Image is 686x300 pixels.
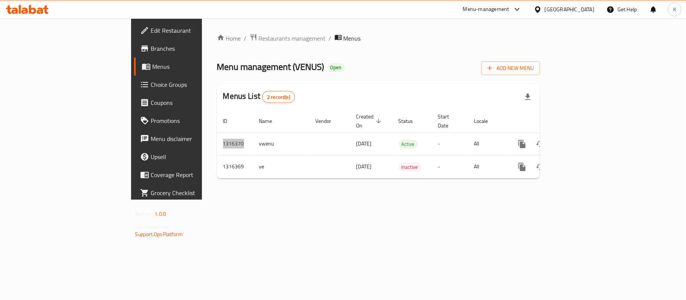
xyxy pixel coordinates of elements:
span: Start Date [438,112,459,130]
span: 2 record(s) [263,94,295,101]
span: K [673,5,676,14]
span: Inactive [399,163,421,171]
span: Menus [344,34,361,43]
button: more [513,158,531,176]
span: Name [259,117,282,126]
div: [GEOGRAPHIC_DATA] [545,5,594,14]
span: Version: [135,209,153,219]
span: Edit Restaurant [151,26,240,35]
span: Choice Groups [151,80,240,89]
span: Get support on: [135,222,170,232]
a: Restaurants management [250,33,326,43]
td: All [468,132,507,155]
div: Open [327,63,345,72]
span: Add New Menu [487,64,534,73]
h2: Menus List [223,91,295,103]
span: 1.0.0 [154,209,166,219]
span: Branches [151,44,240,53]
td: vwenu [253,132,310,155]
span: Menus [152,62,240,71]
button: Change Status [531,158,549,176]
a: Grocery Checklist [134,184,246,202]
span: Coverage Report [151,170,240,179]
a: Promotions [134,112,246,130]
button: more [513,135,531,153]
span: ID [223,117,237,126]
span: Restaurants management [259,34,326,43]
span: Locale [474,117,498,126]
span: [DATE] [356,162,372,171]
span: Grocery Checklist [151,188,240,197]
div: Export file [519,88,537,106]
a: Coupons [134,94,246,112]
th: Actions [507,110,591,133]
a: Support.OpsPlatform [135,229,183,239]
span: Active [399,140,418,148]
span: Status [399,117,423,126]
td: - [432,155,468,178]
div: Total records count [262,91,295,103]
td: - [432,132,468,155]
table: enhanced table [217,110,591,179]
span: Menu disclaimer [151,134,240,143]
button: Add New Menu [481,61,540,75]
span: [DATE] [356,139,372,148]
a: Coverage Report [134,166,246,184]
a: Upsell [134,148,246,166]
span: Created On [356,112,383,130]
a: Choice Groups [134,76,246,94]
a: Menus [134,58,246,76]
td: All [468,155,507,178]
span: Coupons [151,98,240,107]
a: Edit Restaurant [134,21,246,39]
span: Open [327,64,345,71]
li: / [329,34,332,43]
span: Vendor [316,117,341,126]
a: Branches [134,39,246,58]
div: Menu-management [463,5,509,14]
a: Menu disclaimer [134,130,246,148]
span: Upsell [151,152,240,161]
button: Change Status [531,135,549,153]
nav: breadcrumb [217,33,540,43]
span: Promotions [151,116,240,125]
td: ve [253,155,310,178]
span: Menu management ( VENUS ) [217,58,324,75]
